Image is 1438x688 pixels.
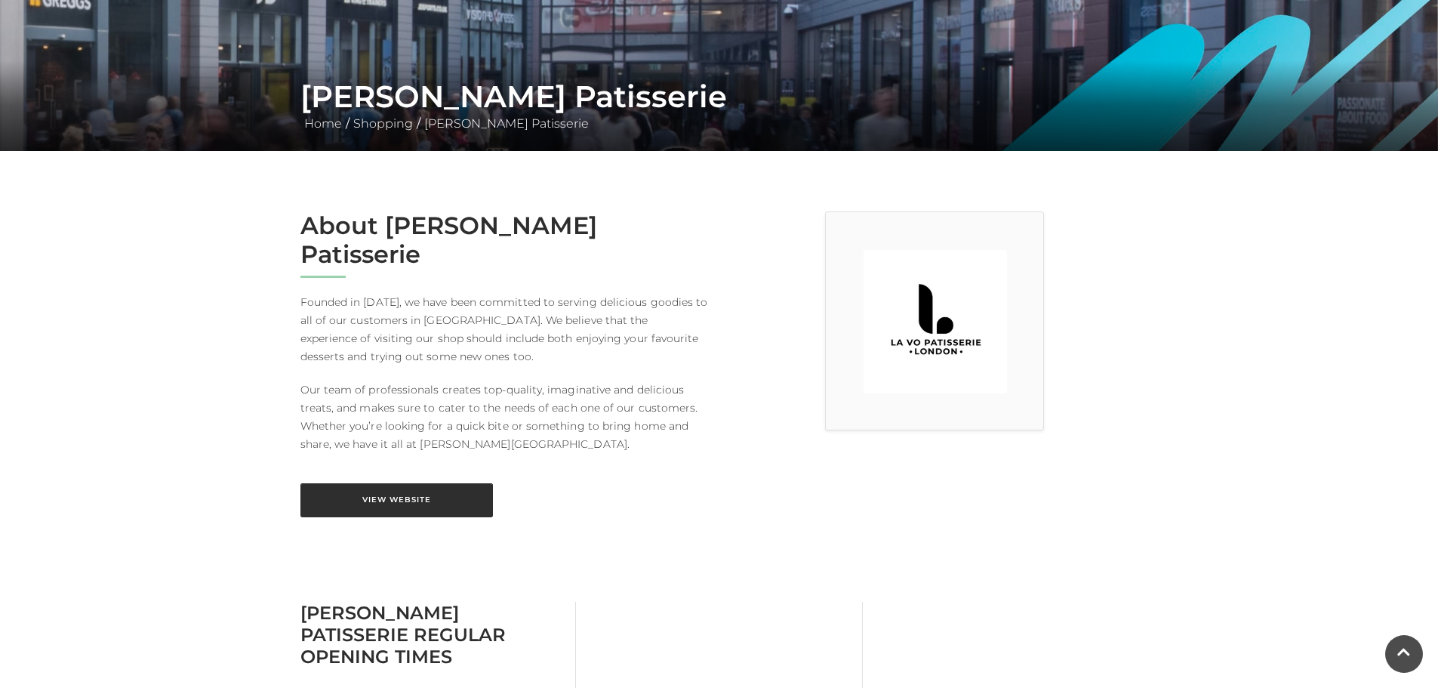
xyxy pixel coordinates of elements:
a: Home [300,116,346,131]
h2: About [PERSON_NAME] Patisserie [300,211,708,270]
h1: [PERSON_NAME] Patisserie [300,79,1138,115]
a: View Website [300,483,493,517]
div: / / [289,79,1150,133]
p: Our team of professionals creates top-quality, imaginative and delicious treats, and makes sure t... [300,381,708,453]
a: [PERSON_NAME] Patisserie [420,116,593,131]
p: Founded in [DATE], we have been committed to serving delicious goodies to all of our customers in... [300,293,708,366]
h3: [PERSON_NAME] Patisserie Regular Opening Times [300,602,564,668]
a: Shopping [349,116,417,131]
